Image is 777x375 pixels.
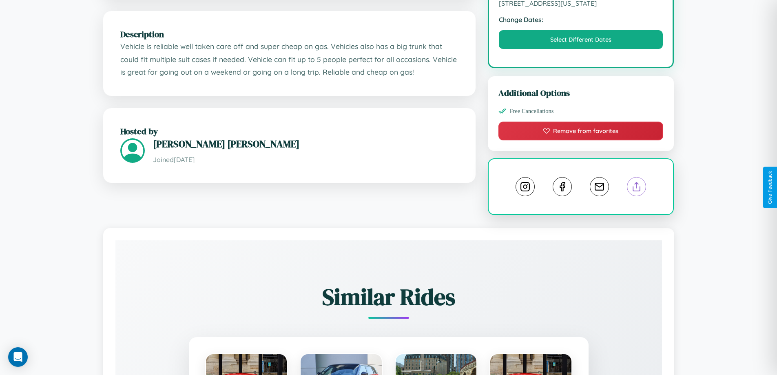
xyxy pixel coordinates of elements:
[510,108,554,115] span: Free Cancellations
[8,347,28,367] div: Open Intercom Messenger
[144,281,633,313] h2: Similar Rides
[767,171,773,204] div: Give Feedback
[498,87,664,99] h3: Additional Options
[499,30,663,49] button: Select Different Dates
[153,154,458,166] p: Joined [DATE]
[499,16,663,24] strong: Change Dates:
[120,40,458,79] p: Vehicle is reliable well taken care off and super cheap on gas. Vehicles also has a big trunk tha...
[120,28,458,40] h2: Description
[498,122,664,140] button: Remove from favorites
[120,125,458,137] h2: Hosted by
[153,137,458,151] h3: [PERSON_NAME] [PERSON_NAME]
